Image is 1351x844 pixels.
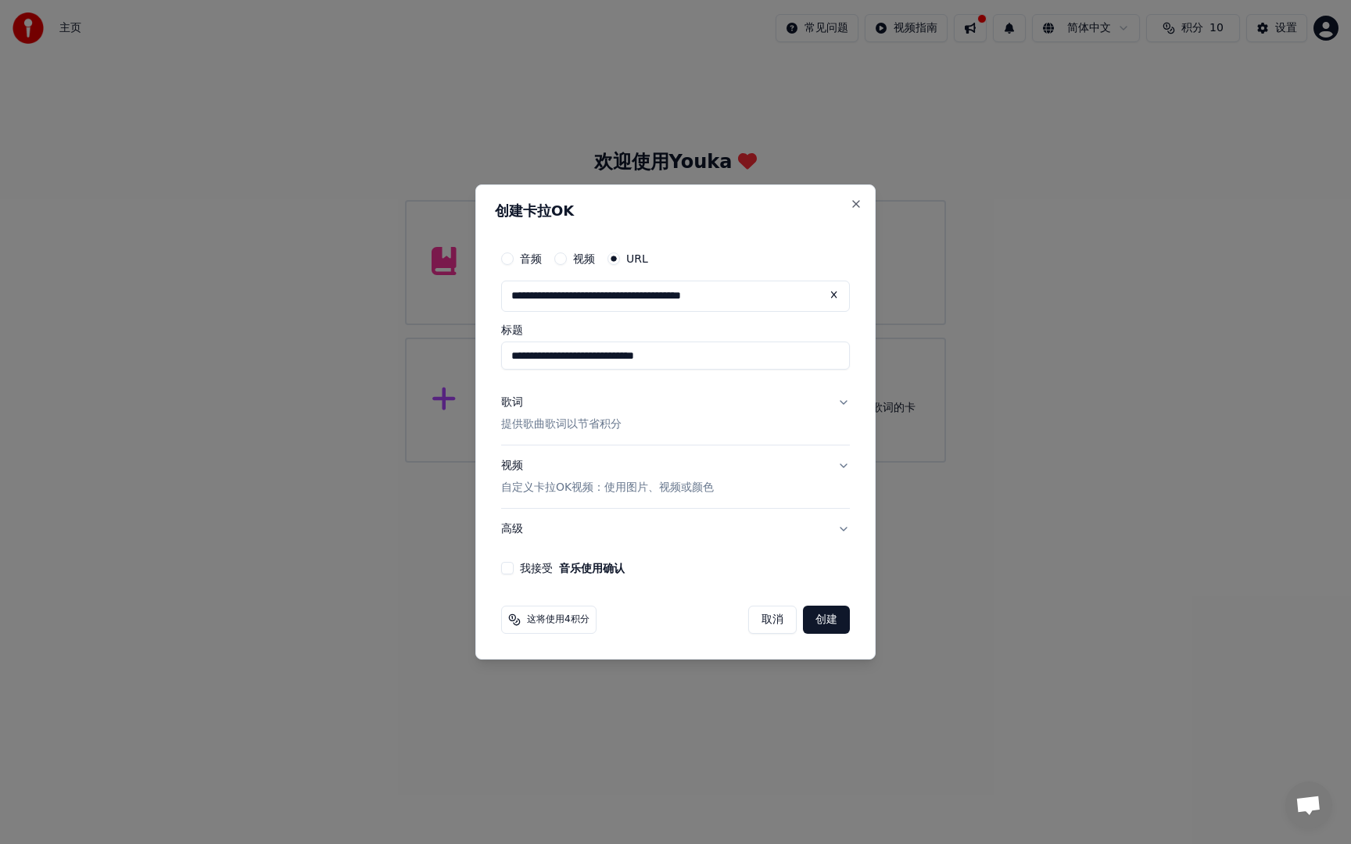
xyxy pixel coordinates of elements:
button: 歌词提供歌曲歌词以节省积分 [501,382,850,445]
span: 这将使用4积分 [527,613,589,626]
button: 取消 [748,606,797,634]
p: 自定义卡拉OK视频：使用图片、视频或颜色 [501,480,714,495]
button: 我接受 [559,563,625,574]
label: URL [626,253,648,264]
label: 视频 [573,253,595,264]
label: 标题 [501,324,850,335]
div: 歌词 [501,395,523,410]
label: 我接受 [520,563,625,574]
h2: 创建卡拉OK [495,204,856,218]
button: 高级 [501,509,850,549]
div: 视频 [501,458,714,495]
button: 创建 [803,606,850,634]
p: 提供歌曲歌词以节省积分 [501,417,622,432]
button: 视频自定义卡拉OK视频：使用图片、视频或颜色 [501,445,850,508]
label: 音频 [520,253,542,264]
